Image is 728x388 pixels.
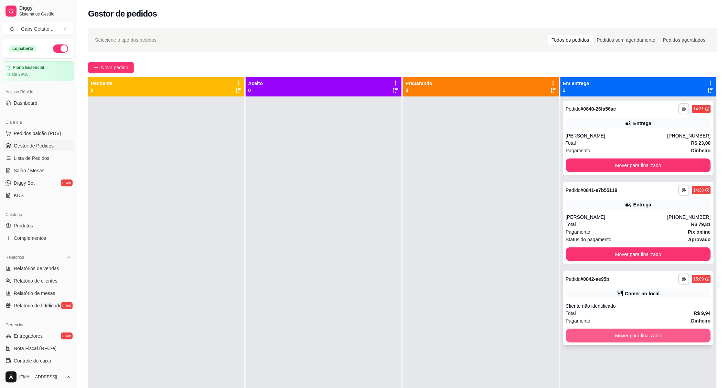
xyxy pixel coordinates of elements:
[14,235,46,242] span: Complementos
[406,80,432,87] p: Preparando
[566,221,576,228] span: Total
[3,190,74,201] a: KDS
[14,167,44,174] span: Salão / Mesas
[566,147,591,154] span: Pagamento
[19,11,71,17] span: Sistema de Gestão
[3,165,74,176] a: Salão / Mesas
[14,302,62,309] span: Relatório de fidelidade
[667,132,711,139] div: [PHONE_NUMBER]
[3,128,74,139] button: Pedidos balcão (PDV)
[406,87,432,94] p: 0
[691,222,711,227] strong: R$ 79,81
[101,64,128,71] span: Novo pedido
[694,310,711,316] strong: R$ 9,94
[3,98,74,109] a: Dashboard
[566,228,591,236] span: Pagamento
[3,220,74,231] a: Produtos
[19,374,63,380] span: [EMAIL_ADDRESS][DOMAIN_NAME]
[3,343,74,354] a: Nota Fiscal (NFC-e)
[3,275,74,286] a: Relatório de clientes
[14,357,51,364] span: Controle de caixa
[3,300,74,311] a: Relatório de fidelidadenovo
[691,140,711,146] strong: R$ 23,00
[3,263,74,274] a: Relatórios de vendas
[14,130,61,137] span: Pedidos balcão (PDV)
[3,369,74,385] button: [EMAIL_ADDRESS][DOMAIN_NAME]
[3,330,74,341] a: Entregadoresnovo
[581,276,609,282] strong: # 0842-ae95b
[6,255,24,260] span: Relatórios
[566,309,576,317] span: Total
[625,290,660,297] div: Comer no local
[694,187,704,193] div: 14:38
[633,120,651,127] div: Entrega
[566,132,667,139] div: [PERSON_NAME]
[3,22,74,36] button: Select a team
[548,35,593,45] div: Todos os pedidos
[14,180,35,186] span: Diggy Bot
[566,329,711,343] button: Mover para finalizado
[248,80,263,87] p: Aceito
[566,187,581,193] span: Pedido
[566,247,711,261] button: Mover para finalizado
[91,87,113,94] p: 0
[9,25,15,32] span: G
[566,276,581,282] span: Pedido
[688,237,711,242] strong: aprovado
[3,86,74,98] div: Acesso Rápido
[14,333,43,339] span: Entregadores
[593,35,659,45] div: Pedidos sem agendamento
[53,44,68,53] button: Alterar Status
[14,192,24,199] span: KDS
[566,159,711,172] button: Mover para finalizado
[13,65,44,70] article: Plano Essencial
[3,319,74,330] div: Gerenciar
[94,65,98,70] span: plus
[14,265,59,272] span: Relatórios de vendas
[581,106,616,112] strong: # 0840-26fa56ac
[21,25,53,32] div: Gabs Gelatto ...
[3,117,74,128] div: Dia a dia
[566,139,576,147] span: Total
[563,80,589,87] p: Em entrega
[566,236,612,243] span: Status do pagamento
[3,177,74,188] a: Diggy Botnovo
[3,153,74,164] a: Lista de Pedidos
[3,209,74,220] div: Catálogo
[14,222,33,229] span: Produtos
[3,288,74,299] a: Relatório de mesas
[3,140,74,151] a: Gestor de Pedidos
[88,8,157,19] h2: Gestor de pedidos
[3,61,74,81] a: Plano Essencialaté 29/10
[248,87,263,94] p: 0
[688,229,711,235] strong: Pix online
[694,106,704,112] div: 14:31
[14,345,56,352] span: Nota Fiscal (NFC-e)
[11,72,29,77] article: até 29/10
[14,290,55,297] span: Relatório de mesas
[633,201,651,208] div: Entrega
[581,187,618,193] strong: # 0841-e7b55118
[691,318,711,324] strong: Dinheiro
[667,214,711,221] div: [PHONE_NUMBER]
[566,106,581,112] span: Pedido
[3,3,74,19] a: DiggySistema de Gestão
[566,317,591,325] span: Pagamento
[9,45,37,52] div: Loja aberta
[566,214,667,221] div: [PERSON_NAME]
[3,233,74,244] a: Complementos
[659,35,709,45] div: Pedidos agendados
[91,80,113,87] p: Pendente
[14,142,54,149] span: Gestor de Pedidos
[95,36,157,44] span: Selecione o tipo dos pedidos
[694,276,704,282] div: 15:09
[88,62,134,73] button: Novo pedido
[14,277,57,284] span: Relatório de clientes
[563,87,589,94] p: 3
[14,155,50,162] span: Lista de Pedidos
[19,5,71,11] span: Diggy
[3,355,74,366] a: Controle de caixa
[14,100,38,106] span: Dashboard
[691,148,711,153] strong: Dinheiro
[566,303,711,309] div: Cliente não identificado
